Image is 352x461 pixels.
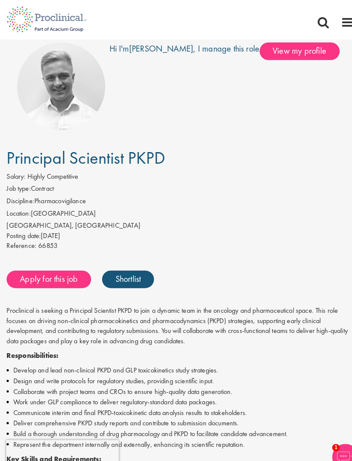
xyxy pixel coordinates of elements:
[6,225,40,234] span: Posting date:
[126,42,189,53] a: [PERSON_NAME]
[6,429,116,455] iframe: reCAPTCHA
[100,264,150,281] a: Shortlist
[6,366,346,377] li: Design and write protocols for regulatory studies, providing scientific input.
[6,215,346,225] div: [GEOGRAPHIC_DATA], [GEOGRAPHIC_DATA]
[6,203,346,215] li: [GEOGRAPHIC_DATA]
[6,377,346,387] li: Collaborate with project teams and CROs to ensure high-quality data generation.
[6,356,346,366] li: Develop and lead non-clinical PKPD and GLP toxicokinetics study strategies.
[324,433,331,440] span: 1
[6,235,36,245] label: Reference:
[6,387,346,397] li: Work under GLP compliance to deliver regulatory-standard data packages.
[17,41,103,127] img: imeage of recruiter Joshua Bye
[6,428,346,439] li: Represent the department internally and externally, enhancing its scientific reputation.
[324,433,350,459] img: Chatbot
[6,168,25,177] label: Salary:
[6,203,30,213] label: Location:
[253,43,340,54] a: View my profile
[6,418,346,428] li: Build a thorough understanding of drug pharmacology and PKPD to facilitate candidate advancement.
[37,235,56,244] span: 66853
[6,179,346,191] li: Contract
[6,342,57,351] strong: Responsibilities:
[6,298,346,337] p: Proclinical is seeking a Principal Scientist PKPD to join a dynamic team in the oncology and phar...
[107,41,253,127] div: Hi I'm , I manage this role
[6,225,346,235] div: [DATE]
[27,168,76,177] span: Highly Competitive
[6,191,33,201] label: Discipline:
[6,179,30,189] label: Job type:
[6,143,161,165] span: Principal Scientist PKPD
[6,191,346,203] li: Pharmacovigilance
[6,397,346,408] li: Communicate interim and final PKPD-toxicokinetic data analysis results to stakeholders.
[253,41,331,58] span: View my profile
[6,264,89,281] a: Apply for this job
[6,408,346,418] li: Deliver comprehensive PKPD study reports and contribute to submission documents.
